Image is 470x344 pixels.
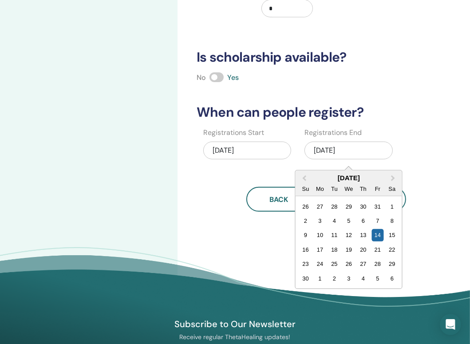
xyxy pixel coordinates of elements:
div: Choose Thursday, November 27th, 2025 [357,258,369,270]
div: Choose Friday, November 28th, 2025 [371,258,383,270]
div: Choose Friday, November 21st, 2025 [371,244,383,256]
div: Open Intercom Messenger [440,314,461,335]
div: Choose Friday, October 31st, 2025 [371,201,383,213]
div: [DATE] [203,142,291,159]
div: Choose Wednesday, November 26th, 2025 [343,258,355,270]
div: Choose Wednesday, October 29th, 2025 [343,201,355,213]
div: Choose Monday, December 1st, 2025 [314,273,326,285]
h4: Subscribe to Our Newsletter [133,318,338,330]
span: No [197,73,206,82]
div: Choose Sunday, November 16th, 2025 [300,244,312,256]
div: Choose Saturday, November 29th, 2025 [386,258,398,270]
div: Choose Thursday, November 13th, 2025 [357,229,369,241]
div: Choose Thursday, December 4th, 2025 [357,273,369,285]
div: Choose Friday, December 5th, 2025 [371,273,383,285]
div: Choose Tuesday, November 4th, 2025 [328,215,340,227]
div: Choose Sunday, November 23rd, 2025 [300,258,312,270]
div: Choose Friday, November 7th, 2025 [371,215,383,227]
div: Choose Wednesday, December 3rd, 2025 [343,273,355,285]
div: Choose Wednesday, November 5th, 2025 [343,215,355,227]
div: Choose Sunday, November 2nd, 2025 [300,215,312,227]
h3: When can people register? [191,104,461,120]
div: Choose Date [295,170,403,289]
button: Back [246,187,311,212]
div: Month November, 2025 [298,199,399,286]
div: Choose Monday, November 10th, 2025 [314,229,326,241]
div: [DATE] [304,142,392,159]
div: Sa [386,183,398,195]
button: Previous Month [296,171,311,186]
div: Choose Thursday, October 30th, 2025 [357,201,369,213]
h3: Is scholarship available? [191,49,461,65]
div: Choose Tuesday, November 18th, 2025 [328,244,340,256]
div: Su [300,183,312,195]
div: Choose Wednesday, November 19th, 2025 [343,244,355,256]
div: Choose Thursday, November 20th, 2025 [357,244,369,256]
div: Tu [328,183,340,195]
div: Choose Sunday, November 9th, 2025 [300,229,312,241]
div: Choose Sunday, October 26th, 2025 [300,201,312,213]
div: Choose Sunday, November 30th, 2025 [300,273,312,285]
div: Choose Tuesday, November 11th, 2025 [328,229,340,241]
div: Choose Monday, November 24th, 2025 [314,258,326,270]
div: Choose Thursday, November 6th, 2025 [357,215,369,227]
div: Choose Saturday, November 8th, 2025 [386,215,398,227]
label: Registrations End [304,127,362,138]
span: Back [269,195,288,204]
div: Mo [314,183,326,195]
div: Fr [371,183,383,195]
div: Choose Saturday, November 1st, 2025 [386,201,398,213]
div: Th [357,183,369,195]
div: Choose Monday, October 27th, 2025 [314,201,326,213]
p: Receive regular ThetaHealing updates! [133,333,338,341]
span: Yes [227,73,239,82]
div: Choose Tuesday, October 28th, 2025 [328,201,340,213]
button: Next Month [387,171,401,186]
div: Choose Saturday, December 6th, 2025 [386,273,398,285]
div: Choose Tuesday, November 25th, 2025 [328,258,340,270]
div: Choose Monday, November 3rd, 2025 [314,215,326,227]
div: Choose Saturday, November 22nd, 2025 [386,244,398,256]
div: We [343,183,355,195]
div: Choose Friday, November 14th, 2025 [371,229,383,241]
div: Choose Monday, November 17th, 2025 [314,244,326,256]
div: Choose Tuesday, December 2nd, 2025 [328,273,340,285]
label: Registrations Start [203,127,264,138]
div: [DATE] [296,174,402,182]
div: Choose Wednesday, November 12th, 2025 [343,229,355,241]
div: Choose Saturday, November 15th, 2025 [386,229,398,241]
